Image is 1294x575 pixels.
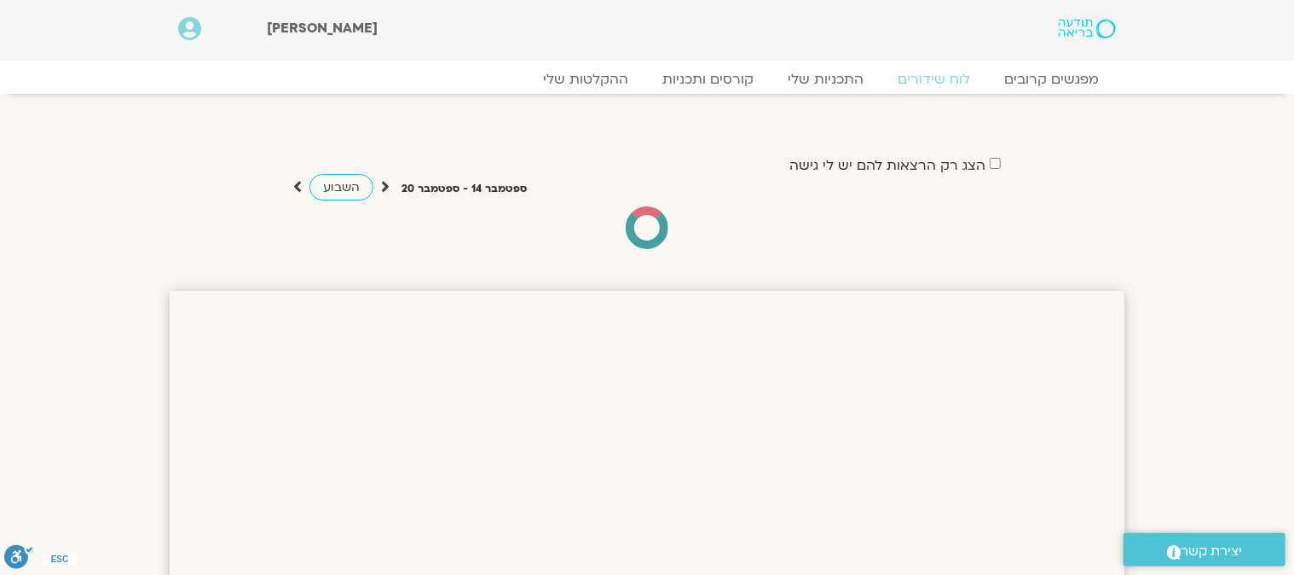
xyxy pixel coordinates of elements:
[1124,533,1285,566] a: יצירת קשר
[526,71,645,88] a: ההקלטות שלי
[881,71,987,88] a: לוח שידורים
[789,158,985,173] label: הצג רק הרצאות להם יש לי גישה
[1181,540,1243,563] span: יצירת קשר
[987,71,1116,88] a: מפגשים קרובים
[645,71,771,88] a: קורסים ותכניות
[401,180,527,198] p: ספטמבר 14 - ספטמבר 20
[771,71,881,88] a: התכניות שלי
[178,71,1116,88] nav: Menu
[268,19,378,38] span: [PERSON_NAME]
[309,174,373,200] a: השבוע
[323,179,360,195] span: השבוע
